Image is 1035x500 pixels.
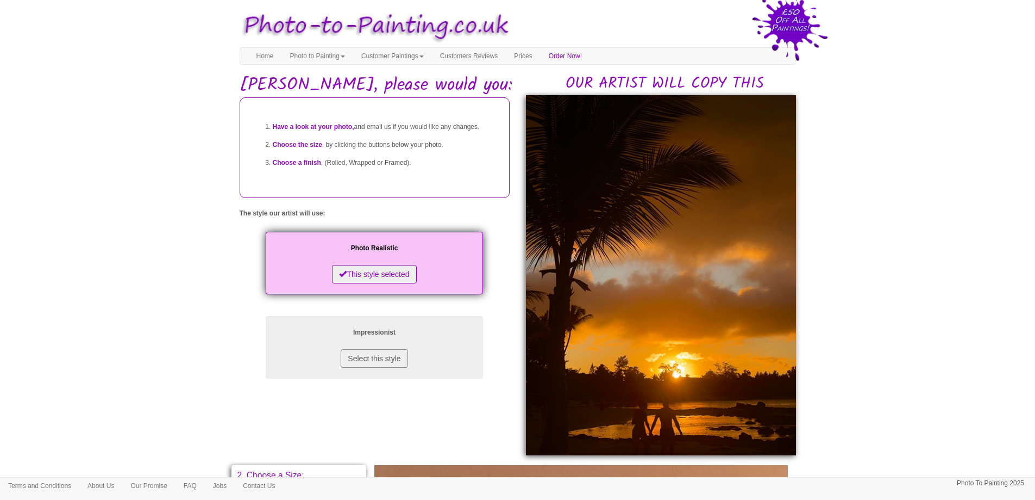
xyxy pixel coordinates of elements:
span: Have a look at your photo, [273,123,354,131]
p: Photo Realistic [277,243,472,254]
a: About Us [79,478,122,494]
li: , by clicking the buttons below your photo. [273,136,498,154]
a: Customer Paintings [353,48,432,64]
a: Prices [506,48,540,64]
a: Home [248,48,282,64]
img: Deborah, please would you: [526,95,796,456]
label: The style our artist will use: [240,209,325,218]
h1: [PERSON_NAME], please would you: [240,76,796,95]
span: Choose the size [273,141,322,149]
button: Select this style [341,349,407,368]
p: Impressionist [277,327,472,338]
a: Customers Reviews [432,48,506,64]
h2: OUR ARTIST WILL COPY THIS [534,76,796,92]
a: Our Promise [122,478,175,494]
span: Choose a finish [273,159,321,166]
li: and email us if you would like any changes. [273,118,498,136]
li: , (Rolled, Wrapped or Framed). [273,154,498,172]
a: Photo to Painting [282,48,353,64]
a: Order Now! [541,48,590,64]
img: Photo to Painting [234,5,512,47]
p: Photo To Painting 2025 [957,478,1024,489]
p: 2. Choose a Size: [237,471,361,480]
a: Contact Us [235,478,283,494]
a: FAQ [175,478,205,494]
a: Jobs [205,478,235,494]
button: This style selected [332,265,416,283]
